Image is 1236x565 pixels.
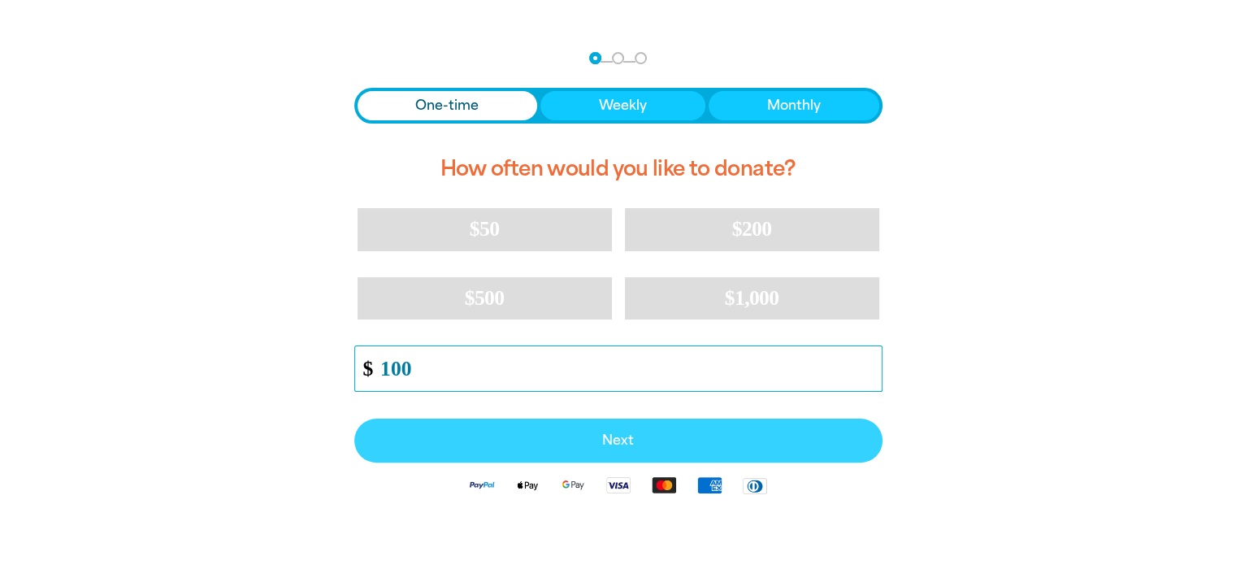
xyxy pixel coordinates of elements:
[459,476,505,494] img: Paypal logo
[709,91,879,120] button: Monthly
[355,350,373,387] span: $
[641,476,687,494] img: Mastercard logo
[358,91,538,120] button: One-time
[372,434,865,447] span: Next
[599,96,647,115] span: Weekly
[732,476,778,495] img: Diners Club logo
[767,96,821,115] span: Monthly
[369,346,881,391] input: Enter custom amount
[625,277,879,319] button: $1,000
[687,476,732,494] img: American Express logo
[612,52,624,64] button: Navigate to step 2 of 3 to enter your details
[725,286,779,310] span: $1,000
[358,208,612,250] button: $50
[732,217,772,241] span: $200
[465,286,505,310] span: $500
[540,91,705,120] button: Weekly
[358,277,612,319] button: $500
[589,52,601,64] button: Navigate to step 1 of 3 to enter your donation amount
[354,88,883,124] div: Donation frequency
[550,476,596,494] img: Google Pay logo
[635,52,647,64] button: Navigate to step 3 of 3 to enter your payment details
[354,463,883,507] div: Available payment methods
[415,96,479,115] span: One-time
[354,143,883,195] h2: How often would you like to donate?
[354,419,883,463] button: Pay with Credit Card
[625,208,879,250] button: $200
[596,476,641,494] img: Visa logo
[505,476,550,494] img: Apple Pay logo
[470,217,499,241] span: $50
